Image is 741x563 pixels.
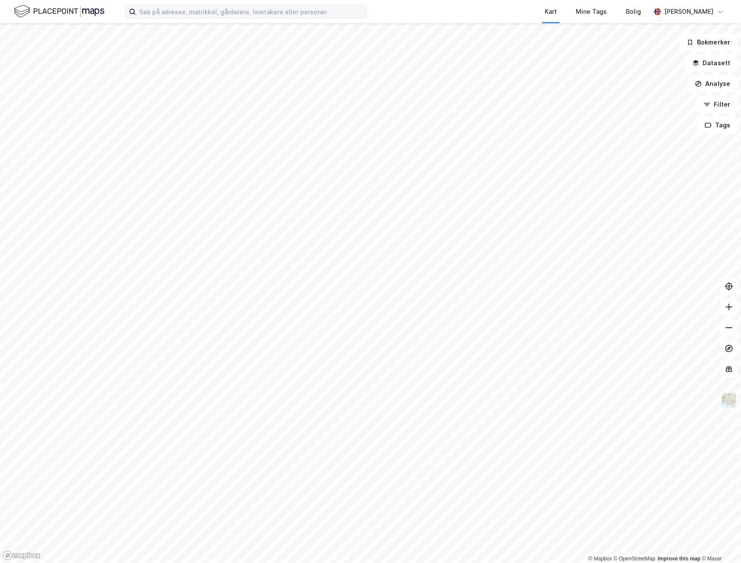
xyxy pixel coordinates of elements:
[14,4,104,19] img: logo.f888ab2527a4732fd821a326f86c7f29.svg
[136,5,366,18] input: Søk på adresse, matrikkel, gårdeiere, leietakere eller personer
[698,522,741,563] iframe: Chat Widget
[626,6,641,17] div: Bolig
[545,6,557,17] div: Kart
[576,6,607,17] div: Mine Tags
[664,6,713,17] div: [PERSON_NAME]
